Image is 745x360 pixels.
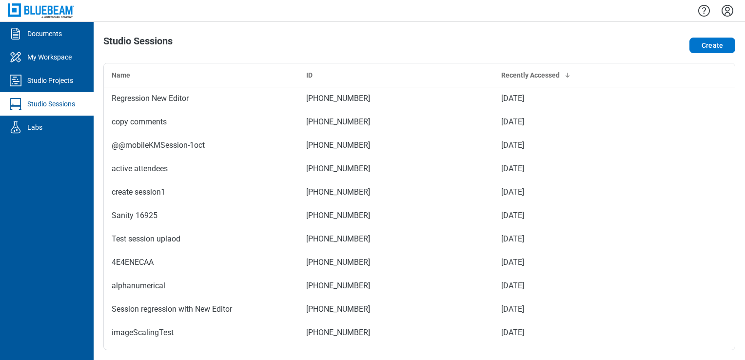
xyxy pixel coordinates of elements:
[27,29,62,39] div: Documents
[27,122,42,132] div: Labs
[103,36,173,51] h1: Studio Sessions
[298,274,493,298] td: [PHONE_NUMBER]
[112,210,291,221] div: Sanity 16925
[112,327,291,339] div: imageScalingTest
[8,26,23,41] svg: Documents
[298,110,493,134] td: [PHONE_NUMBER]
[298,204,493,227] td: [PHONE_NUMBER]
[112,70,291,80] div: Name
[298,227,493,251] td: [PHONE_NUMBER]
[112,186,291,198] div: create session1
[8,3,74,18] img: Bluebeam, Inc.
[493,134,688,157] td: [DATE]
[493,298,688,321] td: [DATE]
[8,73,23,88] svg: Studio Projects
[112,163,291,175] div: active attendees
[298,87,493,110] td: [PHONE_NUMBER]
[8,96,23,112] svg: Studio Sessions
[112,116,291,128] div: copy comments
[298,321,493,344] td: [PHONE_NUMBER]
[493,274,688,298] td: [DATE]
[298,298,493,321] td: [PHONE_NUMBER]
[720,2,735,19] button: Settings
[689,38,735,53] button: Create
[112,280,291,292] div: alphanumerical
[493,110,688,134] td: [DATE]
[493,204,688,227] td: [DATE]
[27,99,75,109] div: Studio Sessions
[112,140,291,151] div: @@mobileKMSession-1oct
[493,157,688,180] td: [DATE]
[112,93,291,104] div: Regression New Editor
[298,157,493,180] td: [PHONE_NUMBER]
[112,303,291,315] div: Session regression with New Editor
[501,70,680,80] div: Recently Accessed
[298,134,493,157] td: [PHONE_NUMBER]
[112,233,291,245] div: Test session uplaod
[493,251,688,274] td: [DATE]
[298,180,493,204] td: [PHONE_NUMBER]
[306,70,485,80] div: ID
[298,251,493,274] td: [PHONE_NUMBER]
[27,76,73,85] div: Studio Projects
[493,227,688,251] td: [DATE]
[8,49,23,65] svg: My Workspace
[8,120,23,135] svg: Labs
[493,321,688,344] td: [DATE]
[112,257,291,268] div: 4E4ENECAA
[493,87,688,110] td: [DATE]
[27,52,72,62] div: My Workspace
[493,180,688,204] td: [DATE]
